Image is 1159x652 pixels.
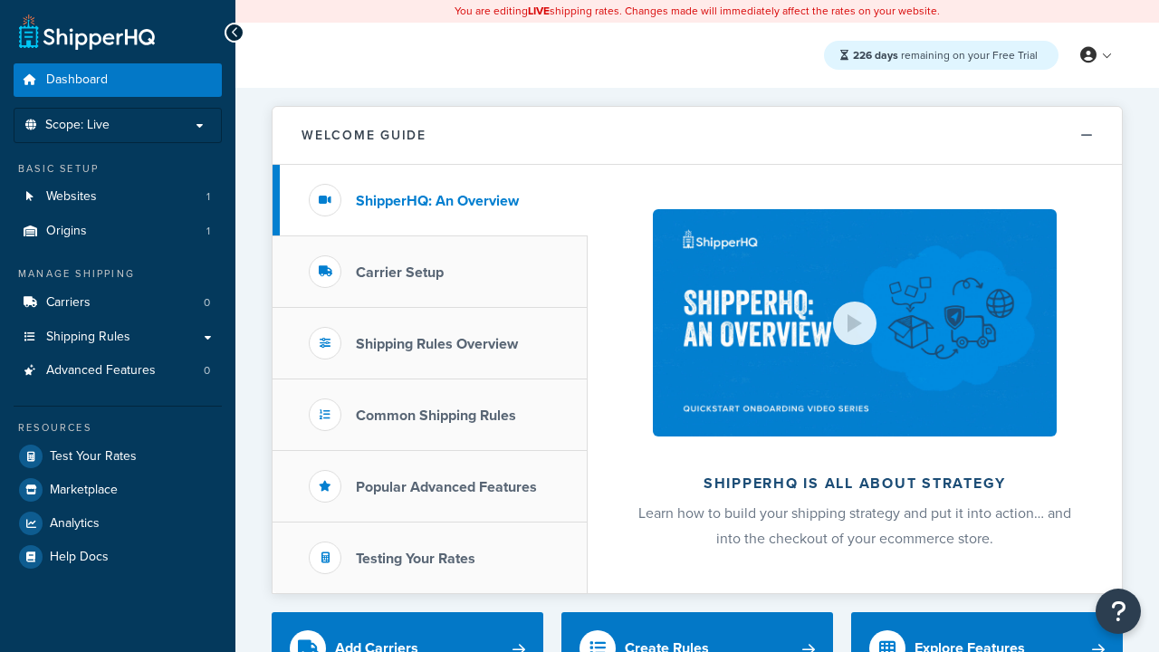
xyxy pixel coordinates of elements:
[50,550,109,565] span: Help Docs
[356,193,519,209] h3: ShipperHQ: An Overview
[14,321,222,354] a: Shipping Rules
[46,363,156,379] span: Advanced Features
[45,118,110,133] span: Scope: Live
[50,483,118,498] span: Marketplace
[206,189,210,205] span: 1
[14,215,222,248] a: Origins1
[1096,589,1141,634] button: Open Resource Center
[46,189,97,205] span: Websites
[46,224,87,239] span: Origins
[356,336,518,352] h3: Shipping Rules Overview
[356,551,475,567] h3: Testing Your Rates
[14,180,222,214] li: Websites
[853,47,898,63] strong: 226 days
[14,541,222,573] a: Help Docs
[14,440,222,473] a: Test Your Rates
[14,354,222,388] a: Advanced Features0
[14,354,222,388] li: Advanced Features
[14,474,222,506] a: Marketplace
[356,264,444,281] h3: Carrier Setup
[14,161,222,177] div: Basic Setup
[14,215,222,248] li: Origins
[14,420,222,436] div: Resources
[638,503,1071,549] span: Learn how to build your shipping strategy and put it into action… and into the checkout of your e...
[302,129,426,142] h2: Welcome Guide
[14,266,222,282] div: Manage Shipping
[14,507,222,540] a: Analytics
[528,3,550,19] b: LIVE
[46,330,130,345] span: Shipping Rules
[14,180,222,214] a: Websites1
[653,209,1057,436] img: ShipperHQ is all about strategy
[356,407,516,424] h3: Common Shipping Rules
[14,63,222,97] a: Dashboard
[273,107,1122,165] button: Welcome Guide
[356,479,537,495] h3: Popular Advanced Features
[206,224,210,239] span: 1
[204,295,210,311] span: 0
[14,286,222,320] a: Carriers0
[50,449,137,465] span: Test Your Rates
[853,47,1038,63] span: remaining on your Free Trial
[50,516,100,532] span: Analytics
[14,286,222,320] li: Carriers
[204,363,210,379] span: 0
[636,475,1074,492] h2: ShipperHQ is all about strategy
[46,72,108,88] span: Dashboard
[46,295,91,311] span: Carriers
